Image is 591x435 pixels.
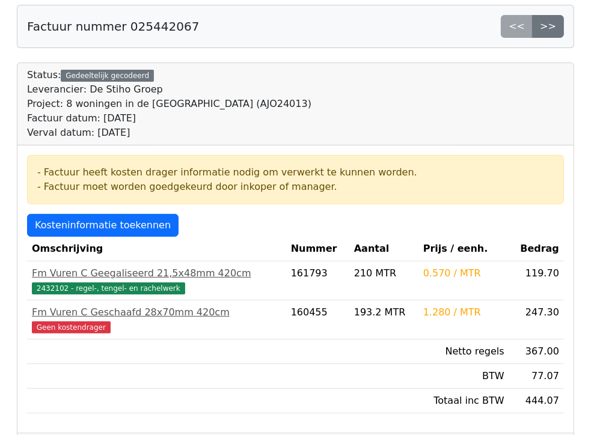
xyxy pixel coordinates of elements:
div: - Factuur moet worden goedgekeurd door inkoper of manager. [37,180,554,194]
td: Netto regels [418,339,509,364]
span: 2432102 - regel-, tengel- en rachelwerk [32,282,185,294]
th: Omschrijving [27,237,286,261]
td: 247.30 [509,300,564,339]
div: Fm Vuren C Geschaafd 28x70mm 420cm [32,305,281,320]
div: Fm Vuren C Geegaliseerd 21,5x48mm 420cm [32,266,281,281]
span: Geen kostendrager [32,321,111,333]
th: Aantal [349,237,418,261]
td: 77.07 [509,364,564,389]
th: Prijs / eenh. [418,237,509,261]
div: Factuur datum: [DATE] [27,111,311,126]
a: Kosteninformatie toekennen [27,214,179,237]
div: Verval datum: [DATE] [27,126,311,140]
a: >> [532,15,564,38]
td: Totaal inc BTW [418,389,509,413]
div: 1.280 / MTR [423,305,504,320]
a: Fm Vuren C Geschaafd 28x70mm 420cmGeen kostendrager [32,305,281,334]
a: Fm Vuren C Geegaliseerd 21,5x48mm 420cm2432102 - regel-, tengel- en rachelwerk [32,266,281,295]
div: Gedeeltelijk gecodeerd [61,70,154,82]
td: 160455 [286,300,349,339]
td: BTW [418,364,509,389]
h5: Factuur nummer 025442067 [27,19,199,34]
th: Nummer [286,237,349,261]
td: 444.07 [509,389,564,413]
div: Status: [27,68,311,140]
div: Project: 8 woningen in de [GEOGRAPHIC_DATA] (AJO24013) [27,97,311,111]
th: Bedrag [509,237,564,261]
div: 0.570 / MTR [423,266,504,281]
div: 193.2 MTR [354,305,414,320]
div: 210 MTR [354,266,414,281]
div: Leverancier: De Stiho Groep [27,82,311,97]
td: 161793 [286,261,349,300]
td: 119.70 [509,261,564,300]
div: - Factuur heeft kosten drager informatie nodig om verwerkt te kunnen worden. [37,165,554,180]
td: 367.00 [509,339,564,364]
